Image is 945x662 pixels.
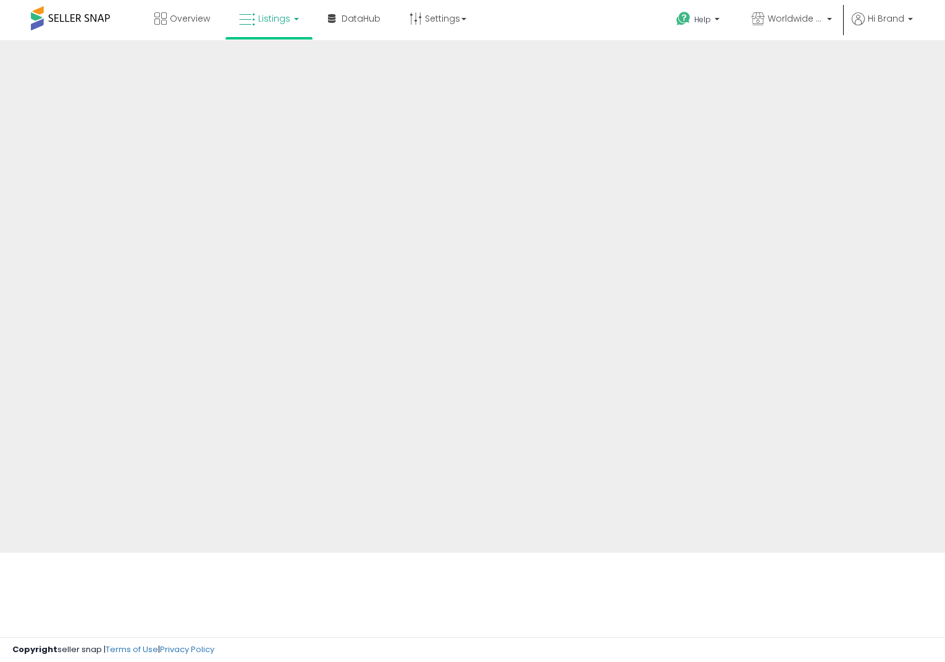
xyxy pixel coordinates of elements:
a: Hi Brand [852,12,913,40]
i: Get Help [676,11,691,27]
span: Overview [170,12,210,25]
span: Listings [258,12,290,25]
span: Help [694,14,711,25]
span: Worldwide Nutrition [768,12,823,25]
a: Help [666,2,732,40]
span: Hi Brand [868,12,904,25]
span: DataHub [342,12,380,25]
